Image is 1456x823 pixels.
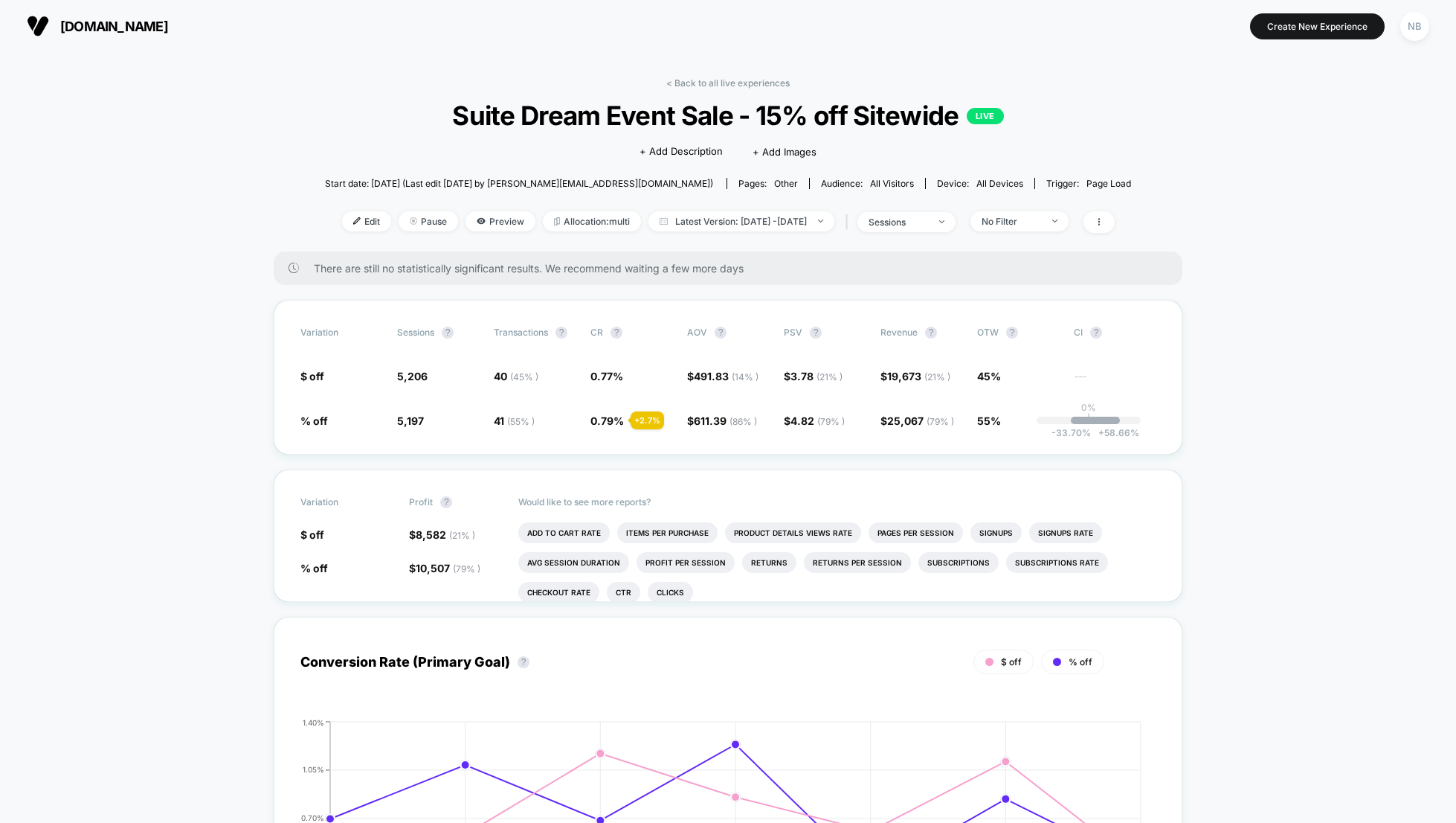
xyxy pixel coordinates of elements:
p: 0% [1081,402,1096,413]
span: 611.39 [694,414,757,427]
button: ? [715,327,727,339]
a: < Back to all live experiences [666,77,790,89]
tspan: 1.40% [303,717,324,726]
img: end [818,220,823,222]
li: Signups [970,522,1022,543]
span: [DOMAIN_NAME] [60,19,168,34]
span: $ [687,414,757,427]
span: 19,673 [887,370,950,382]
img: rebalance [554,217,560,225]
span: 58.66 % [1091,427,1139,438]
span: OTW [977,327,1059,339]
span: Transactions [494,327,548,338]
li: Checkout Rate [518,582,599,603]
span: + [1098,427,1104,438]
button: ? [440,496,452,508]
span: 41 [494,414,535,427]
span: ( 21 % ) [449,530,475,541]
img: Visually logo [27,15,49,37]
p: LIVE [967,108,1004,124]
span: Edit [342,211,391,231]
li: Subscriptions Rate [1006,552,1108,573]
span: $ off [300,528,324,541]
button: ? [925,327,937,339]
span: 4.82 [790,414,845,427]
div: No Filter [982,216,1041,227]
li: Clicks [648,582,693,603]
div: + 2.7 % [631,411,664,429]
li: Avg Session Duration [518,552,629,573]
span: % off [300,414,328,427]
span: Pause [399,211,458,231]
span: 10,507 [416,562,480,574]
li: Signups Rate [1029,522,1102,543]
span: 8,582 [416,528,475,541]
span: $ [409,562,480,574]
img: calendar [660,217,668,225]
span: ( 55 % ) [507,416,535,427]
span: Variation [300,327,382,339]
button: ? [611,327,622,339]
span: 491.83 [694,370,758,382]
span: $ [784,414,845,427]
span: Profit [409,496,433,507]
span: $ [687,370,758,382]
span: ( 21 % ) [924,371,950,382]
button: ? [1006,327,1018,339]
button: NB [1396,11,1434,42]
span: ( 79 % ) [927,416,954,427]
span: There are still no statistically significant results. We recommend waiting a few more days [314,262,1153,275]
span: -33.70 % [1051,427,1091,438]
span: All Visitors [870,178,914,189]
li: Items Per Purchase [617,522,718,543]
span: % off [1069,656,1092,667]
span: Variation [300,496,382,508]
span: Revenue [880,327,918,338]
div: Audience: [821,178,914,189]
li: Add To Cart Rate [518,522,610,543]
span: ( 79 % ) [453,563,480,574]
span: 45% [977,370,1001,382]
span: CR [590,327,603,338]
img: end [1052,220,1057,222]
img: end [410,217,417,225]
button: ? [442,327,454,339]
span: Sessions [397,327,434,338]
p: Would like to see more reports? [518,496,1156,507]
span: % off [300,562,328,574]
span: ( 45 % ) [510,371,538,382]
span: 0.79 % [590,414,624,427]
li: Returns [742,552,796,573]
span: Allocation: multi [543,211,641,231]
span: 5,197 [397,414,424,427]
tspan: 1.05% [303,765,324,774]
li: Ctr [607,582,640,603]
div: Pages: [738,178,798,189]
span: + Add Images [753,146,816,158]
span: Device: [925,178,1034,189]
button: ? [1090,327,1102,339]
span: AOV [687,327,707,338]
span: Suite Dream Event Sale - 15% off Sitewide [365,100,1090,131]
button: [DOMAIN_NAME] [22,14,173,38]
div: Trigger: [1046,178,1131,189]
li: Pages Per Session [869,522,963,543]
span: other [774,178,798,189]
span: $ [784,370,843,382]
span: 0.77 % [590,370,623,382]
li: Subscriptions [918,552,999,573]
span: Latest Version: [DATE] - [DATE] [648,211,834,231]
button: ? [555,327,567,339]
span: 5,206 [397,370,428,382]
span: ( 79 % ) [817,416,845,427]
span: Page Load [1086,178,1131,189]
li: Product Details Views Rate [725,522,861,543]
span: $ off [1001,656,1022,667]
span: PSV [784,327,802,338]
span: Start date: [DATE] (Last edit [DATE] by [PERSON_NAME][EMAIL_ADDRESS][DOMAIN_NAME]) [325,178,713,189]
button: ? [810,327,822,339]
span: 3.78 [790,370,843,382]
span: ( 21 % ) [816,371,843,382]
button: ? [518,656,529,668]
span: CI [1074,327,1156,339]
